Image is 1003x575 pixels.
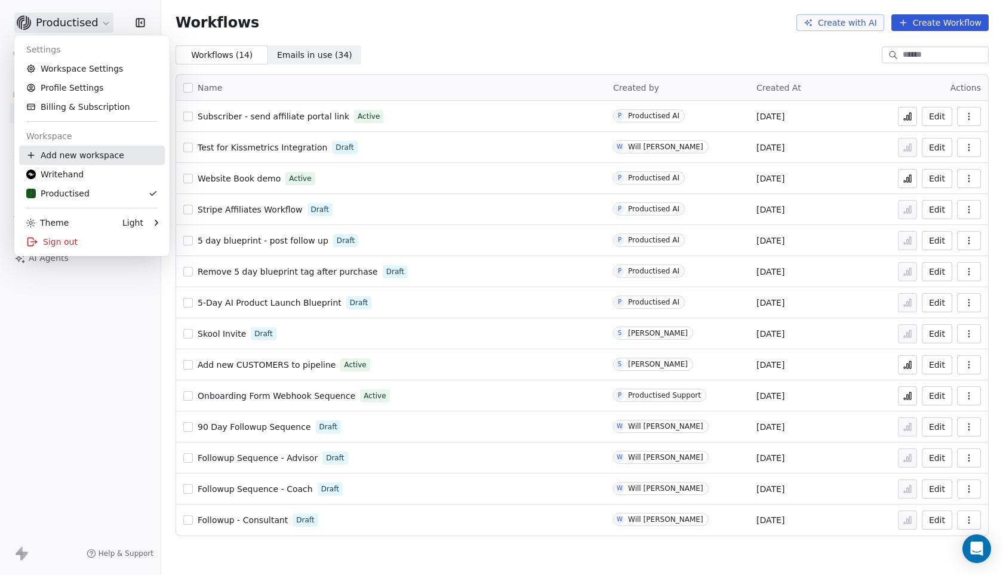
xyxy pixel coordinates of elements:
div: Productised [26,187,90,199]
div: Settings [19,40,165,59]
div: Add new workspace [19,146,165,165]
img: logo%20only%20-%20400%20x%20400.jpg [26,170,36,179]
a: Profile Settings [19,78,165,97]
a: Workspace Settings [19,59,165,78]
img: Logo%20(1).svg [26,189,36,198]
div: Theme [26,217,69,229]
div: Workspace [19,127,165,146]
div: Light [122,217,143,229]
div: Writehand [26,168,84,180]
a: Billing & Subscription [19,97,165,116]
div: Sign out [19,232,165,251]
